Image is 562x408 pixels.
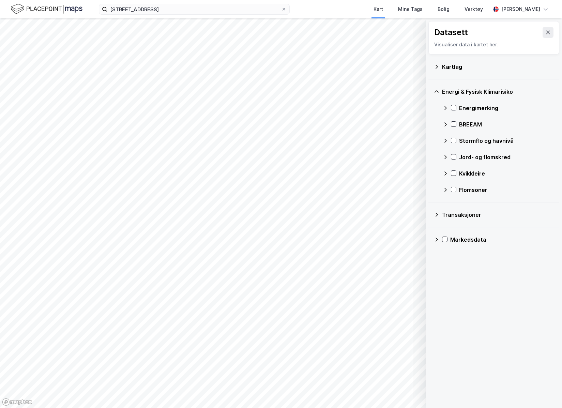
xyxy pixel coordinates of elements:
[398,5,423,13] div: Mine Tags
[434,41,553,49] div: Visualiser data i kartet her.
[528,375,562,408] iframe: Chat Widget
[465,5,483,13] div: Verktøy
[374,5,383,13] div: Kart
[11,3,82,15] img: logo.f888ab2527a4732fd821a326f86c7f29.svg
[459,104,554,112] div: Energimerking
[438,5,450,13] div: Bolig
[459,153,554,161] div: Jord- og flomskred
[528,375,562,408] div: Kontrollprogram for chat
[459,186,554,194] div: Flomsoner
[459,169,554,178] div: Kvikkleire
[459,137,554,145] div: Stormflo og havnivå
[450,236,554,244] div: Markedsdata
[501,5,540,13] div: [PERSON_NAME]
[434,27,468,38] div: Datasett
[442,88,554,96] div: Energi & Fysisk Klimarisiko
[442,211,554,219] div: Transaksjoner
[442,63,554,71] div: Kartlag
[107,4,281,14] input: Søk på adresse, matrikkel, gårdeiere, leietakere eller personer
[459,120,554,129] div: BREEAM
[2,398,32,406] a: Mapbox homepage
